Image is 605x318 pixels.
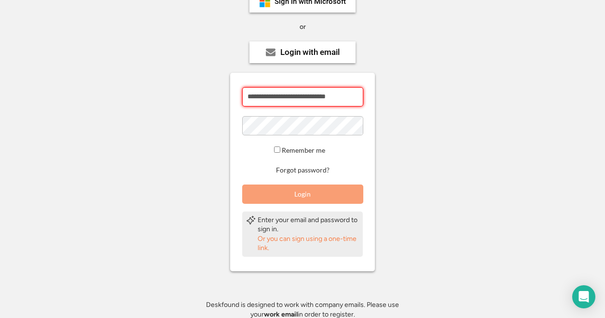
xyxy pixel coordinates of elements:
button: Forgot password? [275,166,331,175]
div: Open Intercom Messenger [572,285,595,308]
div: Login with email [280,48,340,56]
button: Login [242,185,363,204]
div: Enter your email and password to sign in. [258,215,359,234]
div: or [300,22,306,32]
div: Or you can sign using a one-time link. [258,234,359,253]
label: Remember me [282,146,325,154]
